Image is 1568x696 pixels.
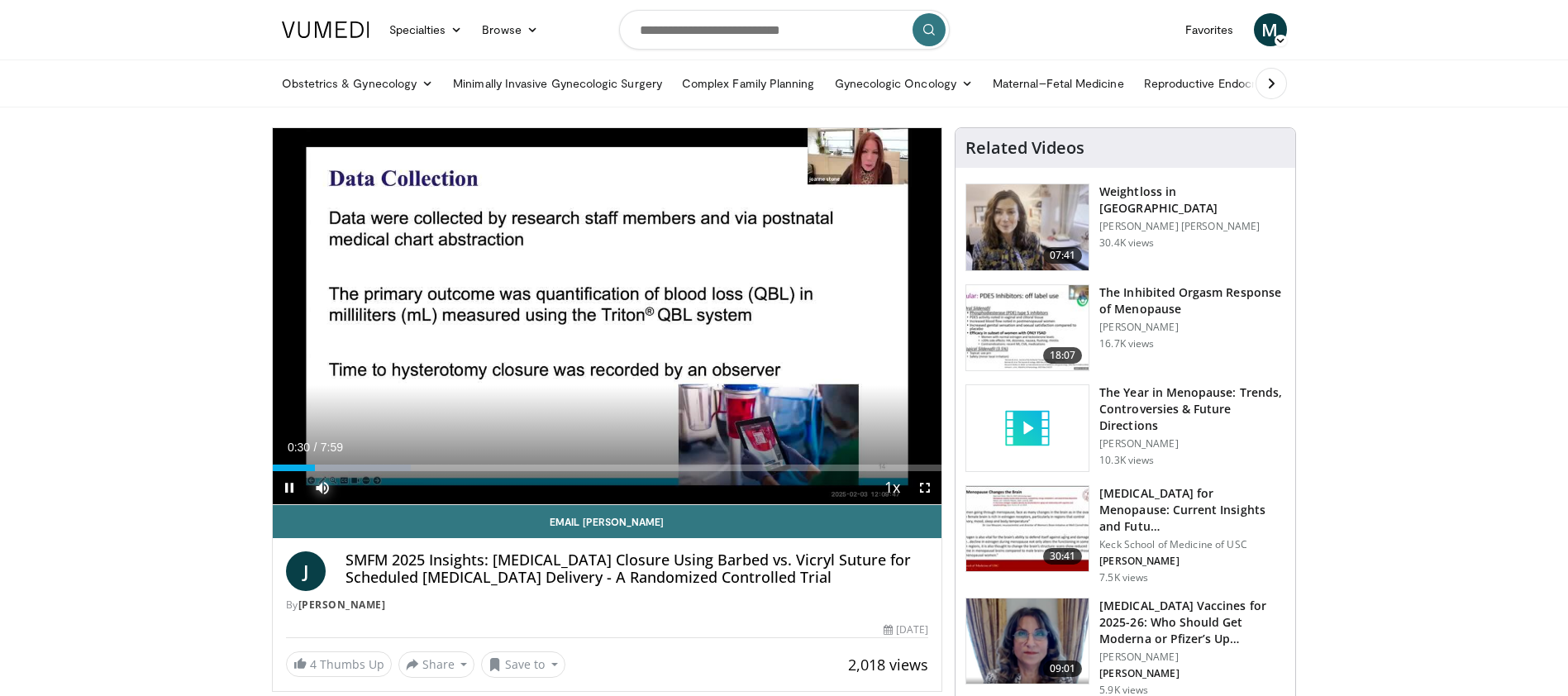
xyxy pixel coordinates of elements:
span: 0:30 [288,441,310,454]
div: Progress Bar [273,465,942,471]
img: 9983fed1-7565-45be-8934-aef1103ce6e2.150x105_q85_crop-smart_upscale.jpg [966,184,1089,270]
span: 30:41 [1043,548,1083,565]
h3: [MEDICAL_DATA] Vaccines for 2025-26: Who Should Get Moderna or Pfizer’s Up… [1099,598,1285,647]
button: Mute [306,471,339,504]
a: The Year in Menopause: Trends, Controversies & Future Directions [PERSON_NAME] 10.3K views [965,384,1285,472]
img: VuMedi Logo [282,21,369,38]
h3: The Inhibited Orgasm Response of Menopause [1099,284,1285,317]
p: 10.3K views [1099,454,1154,467]
button: Save to [481,651,565,678]
span: 4 [310,656,317,672]
img: 283c0f17-5e2d-42ba-a87c-168d447cdba4.150x105_q85_crop-smart_upscale.jpg [966,285,1089,371]
a: 18:07 The Inhibited Orgasm Response of Menopause [PERSON_NAME] 16.7K views [965,284,1285,372]
input: Search topics, interventions [619,10,950,50]
button: Fullscreen [908,471,941,504]
div: [DATE] [884,622,928,637]
p: 7.5K views [1099,571,1148,584]
button: Pause [273,471,306,504]
p: [PERSON_NAME] [1099,651,1285,664]
h3: Weightloss in [GEOGRAPHIC_DATA] [1099,184,1285,217]
span: 18:07 [1043,347,1083,364]
a: 07:41 Weightloss in [GEOGRAPHIC_DATA] [PERSON_NAME] [PERSON_NAME] 30.4K views [965,184,1285,271]
h4: SMFM 2025 Insights: [MEDICAL_DATA] Closure Using Barbed vs. Vicryl Suture for Scheduled [MEDICAL_... [346,551,929,587]
a: Email [PERSON_NAME] [273,505,942,538]
a: 4 Thumbs Up [286,651,392,677]
span: 7:59 [321,441,343,454]
a: M [1254,13,1287,46]
p: [PERSON_NAME] [1099,437,1285,450]
p: [PERSON_NAME] [1099,667,1285,680]
video-js: Video Player [273,128,942,505]
h3: The Year in Menopause: Trends, Controversies & Future Directions [1099,384,1285,434]
p: [PERSON_NAME] [1099,321,1285,334]
p: [PERSON_NAME] [1099,555,1285,568]
h3: [MEDICAL_DATA] for Menopause: Current Insights and Futu… [1099,485,1285,535]
a: Specialties [379,13,473,46]
a: Minimally Invasive Gynecologic Surgery [443,67,672,100]
img: video_placeholder_short.svg [966,385,1089,471]
span: 07:41 [1043,247,1083,264]
span: 09:01 [1043,660,1083,677]
button: Playback Rate [875,471,908,504]
a: Complex Family Planning [672,67,825,100]
img: 47271b8a-94f4-49c8-b914-2a3d3af03a9e.150x105_q85_crop-smart_upscale.jpg [966,486,1089,572]
a: Reproductive Endocrinology & [MEDICAL_DATA] [1134,67,1411,100]
a: J [286,551,326,591]
p: 30.4K views [1099,236,1154,250]
div: By [286,598,929,613]
p: [PERSON_NAME] [PERSON_NAME] [1099,220,1285,233]
h4: Related Videos [965,138,1084,158]
a: Browse [472,13,548,46]
a: [PERSON_NAME] [298,598,386,612]
span: 2,018 views [848,655,928,675]
a: Obstetrics & Gynecology [272,67,444,100]
a: Gynecologic Oncology [825,67,983,100]
img: 4e370bb1-17f0-4657-a42f-9b995da70d2f.png.150x105_q85_crop-smart_upscale.png [966,598,1089,684]
span: / [314,441,317,454]
a: 30:41 [MEDICAL_DATA] for Menopause: Current Insights and Futu… Keck School of Medicine of USC [PE... [965,485,1285,584]
button: Share [398,651,475,678]
p: Keck School of Medicine of USC [1099,538,1285,551]
a: Favorites [1175,13,1244,46]
p: 16.7K views [1099,337,1154,350]
a: Maternal–Fetal Medicine [983,67,1134,100]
